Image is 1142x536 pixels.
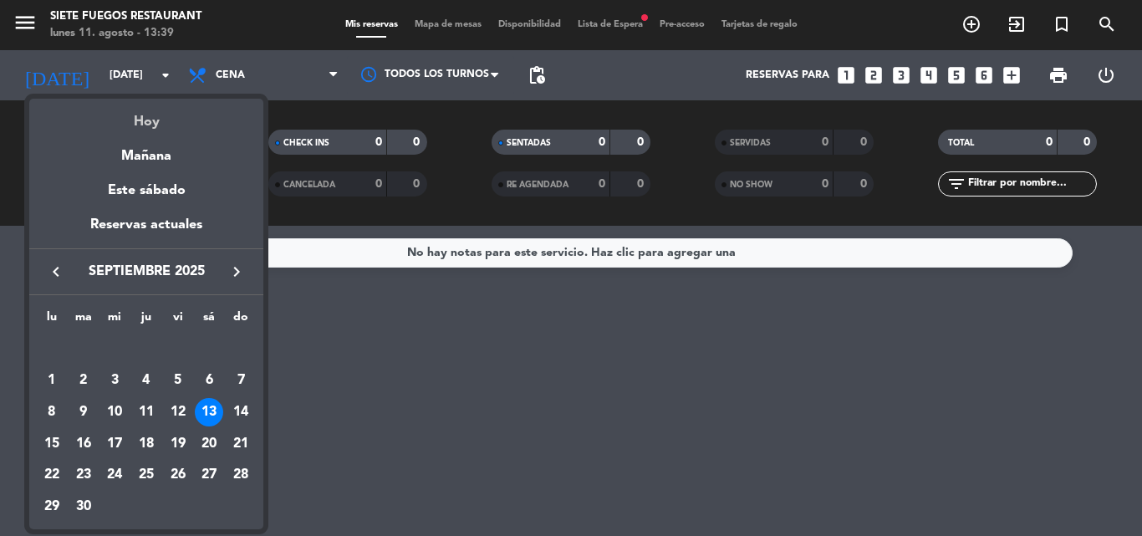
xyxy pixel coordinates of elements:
i: keyboard_arrow_left [46,262,66,282]
button: keyboard_arrow_left [41,261,71,283]
div: 28 [227,462,255,490]
th: martes [68,308,99,334]
td: 5 de septiembre de 2025 [162,365,194,397]
td: 9 de septiembre de 2025 [68,396,99,428]
div: 25 [132,462,161,490]
td: 26 de septiembre de 2025 [162,460,194,492]
div: 17 [100,430,129,458]
div: 23 [69,462,98,490]
td: 21 de septiembre de 2025 [225,428,257,460]
div: 19 [164,430,192,458]
td: 25 de septiembre de 2025 [130,460,162,492]
th: jueves [130,308,162,334]
div: Reservas actuales [29,214,263,248]
div: 9 [69,398,98,426]
th: domingo [225,308,257,334]
td: 30 de septiembre de 2025 [68,491,99,523]
td: 14 de septiembre de 2025 [225,396,257,428]
div: 15 [38,430,66,458]
div: Hoy [29,99,263,133]
td: 19 de septiembre de 2025 [162,428,194,460]
div: 26 [164,462,192,490]
td: 27 de septiembre de 2025 [194,460,226,492]
div: 11 [132,398,161,426]
div: 4 [132,366,161,395]
div: 22 [38,462,66,490]
div: 7 [227,366,255,395]
div: 12 [164,398,192,426]
div: 24 [100,462,129,490]
div: 8 [38,398,66,426]
button: keyboard_arrow_right [222,261,252,283]
td: 3 de septiembre de 2025 [99,365,130,397]
div: 1 [38,366,66,395]
div: 5 [164,366,192,395]
th: sábado [194,308,226,334]
td: 4 de septiembre de 2025 [130,365,162,397]
div: 13 [195,398,223,426]
td: 17 de septiembre de 2025 [99,428,130,460]
div: 16 [69,430,98,458]
div: Mañana [29,133,263,167]
td: 12 de septiembre de 2025 [162,396,194,428]
td: 10 de septiembre de 2025 [99,396,130,428]
div: 14 [227,398,255,426]
td: 22 de septiembre de 2025 [36,460,68,492]
th: miércoles [99,308,130,334]
td: 23 de septiembre de 2025 [68,460,99,492]
div: 2 [69,366,98,395]
td: 7 de septiembre de 2025 [225,365,257,397]
div: 20 [195,430,223,458]
th: viernes [162,308,194,334]
td: 16 de septiembre de 2025 [68,428,99,460]
div: Este sábado [29,167,263,214]
td: 6 de septiembre de 2025 [194,365,226,397]
div: 21 [227,430,255,458]
div: 27 [195,462,223,490]
div: 6 [195,366,223,395]
div: 10 [100,398,129,426]
td: 29 de septiembre de 2025 [36,491,68,523]
td: 18 de septiembre de 2025 [130,428,162,460]
td: SEP. [36,334,257,365]
td: 20 de septiembre de 2025 [194,428,226,460]
td: 1 de septiembre de 2025 [36,365,68,397]
div: 29 [38,493,66,521]
div: 30 [69,493,98,521]
th: lunes [36,308,68,334]
div: 18 [132,430,161,458]
span: septiembre 2025 [71,261,222,283]
td: 15 de septiembre de 2025 [36,428,68,460]
td: 11 de septiembre de 2025 [130,396,162,428]
td: 2 de septiembre de 2025 [68,365,99,397]
div: 3 [100,366,129,395]
td: 28 de septiembre de 2025 [225,460,257,492]
i: keyboard_arrow_right [227,262,247,282]
td: 8 de septiembre de 2025 [36,396,68,428]
td: 24 de septiembre de 2025 [99,460,130,492]
td: 13 de septiembre de 2025 [194,396,226,428]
